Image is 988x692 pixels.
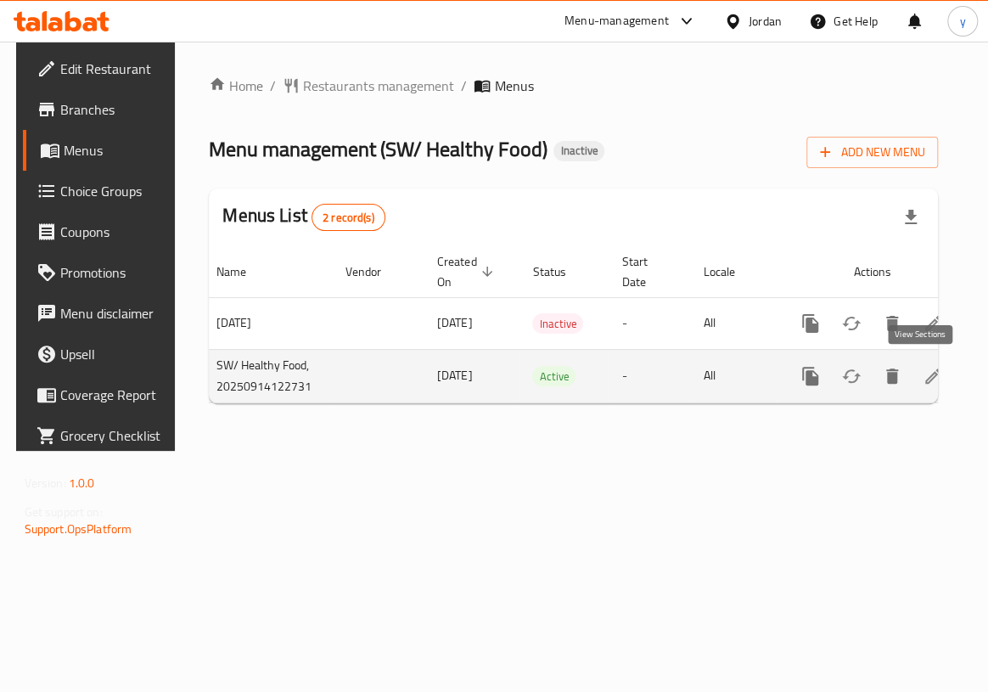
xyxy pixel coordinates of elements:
[203,349,332,402] td: SW/ Healthy Food, 20250914122731
[23,130,181,171] a: Menus
[312,204,385,231] div: Total records count
[820,142,924,163] span: Add New Menu
[532,313,583,334] div: Inactive
[60,99,167,120] span: Branches
[437,364,472,386] span: [DATE]
[437,312,472,334] span: [DATE]
[60,425,167,446] span: Grocery Checklist
[209,76,938,96] nav: breadcrumb
[23,171,181,211] a: Choice Groups
[60,385,167,405] span: Coverage Report
[23,252,181,293] a: Promotions
[23,374,181,415] a: Coverage Report
[312,210,385,226] span: 2 record(s)
[749,12,782,31] div: Jordan
[912,303,953,344] a: View Sections
[60,344,167,364] span: Upsell
[60,222,167,242] span: Coupons
[553,141,604,161] div: Inactive
[461,76,467,96] li: /
[60,262,167,283] span: Promotions
[222,203,385,231] h2: Menus List
[608,349,689,402] td: -
[25,472,66,494] span: Version:
[564,11,669,31] div: Menu-management
[23,89,181,130] a: Branches
[494,76,533,96] span: Menus
[25,518,132,540] a: Support.OpsPlatform
[790,303,831,344] button: more
[532,314,583,334] span: Inactive
[23,211,181,252] a: Coupons
[69,472,95,494] span: 1.0.0
[703,262,756,282] span: Locale
[25,501,103,523] span: Get support on:
[553,143,604,158] span: Inactive
[532,366,575,386] div: Active
[689,349,777,402] td: All
[23,415,181,456] a: Grocery Checklist
[121,246,967,403] table: enhanced table
[23,48,181,89] a: Edit Restaurant
[64,140,167,160] span: Menus
[608,297,689,349] td: -
[437,251,498,292] span: Created On
[203,297,332,349] td: [DATE]
[689,297,777,349] td: All
[209,130,547,168] span: Menu management ( SW/ Healthy Food )
[777,246,967,298] th: Actions
[23,293,181,334] a: Menu disclaimer
[806,137,938,168] button: Add New Menu
[60,59,167,79] span: Edit Restaurant
[216,262,268,282] span: Name
[959,12,965,31] span: y
[270,76,276,96] li: /
[790,356,831,397] button: more
[209,76,263,96] a: Home
[23,334,181,374] a: Upsell
[532,367,575,386] span: Active
[60,303,167,323] span: Menu disclaimer
[303,76,454,96] span: Restaurants management
[532,262,587,282] span: Status
[60,181,167,201] span: Choice Groups
[283,76,454,96] a: Restaurants management
[621,251,669,292] span: Start Date
[345,262,403,282] span: Vendor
